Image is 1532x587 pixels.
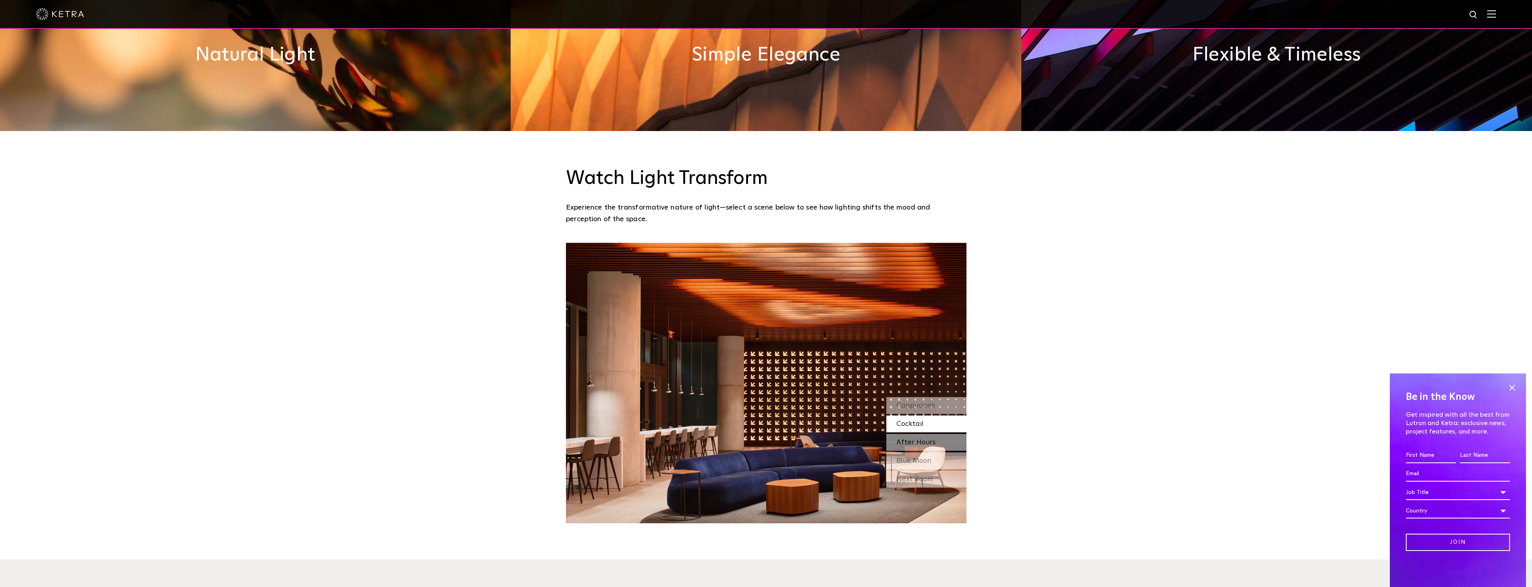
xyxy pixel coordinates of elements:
[1192,45,1361,65] h2: Flexible & Timeless
[195,45,315,65] h2: Natural Light
[896,457,931,464] span: Blue Moon
[1406,466,1510,482] input: Email
[1460,448,1510,463] input: Last Name
[896,439,936,446] span: After Hours
[1406,411,1510,436] p: Get inspired with all the best from Lutron and Ketra: exclusive news, project features, and more.
[1406,503,1510,518] div: Country
[566,167,966,190] h3: Watch Light Transform
[1406,448,1456,463] input: First Name
[886,471,966,488] div: Next Room
[1406,485,1510,500] div: Job Title
[566,243,966,523] img: SS_SXSW_Desktop_Warm
[896,402,935,409] span: Cappuccino
[1406,389,1510,405] h4: Be in the Know
[896,420,924,428] span: Cocktail
[692,45,840,65] h2: Simple Elegance
[566,202,962,225] p: Experience the transformative nature of light—select a scene below to see how lighting shifts the...
[1469,10,1479,20] img: search icon
[1487,10,1496,18] img: Hamburger%20Nav.svg
[36,8,84,20] img: ketra-logo-2019-white
[1406,534,1510,551] input: Join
